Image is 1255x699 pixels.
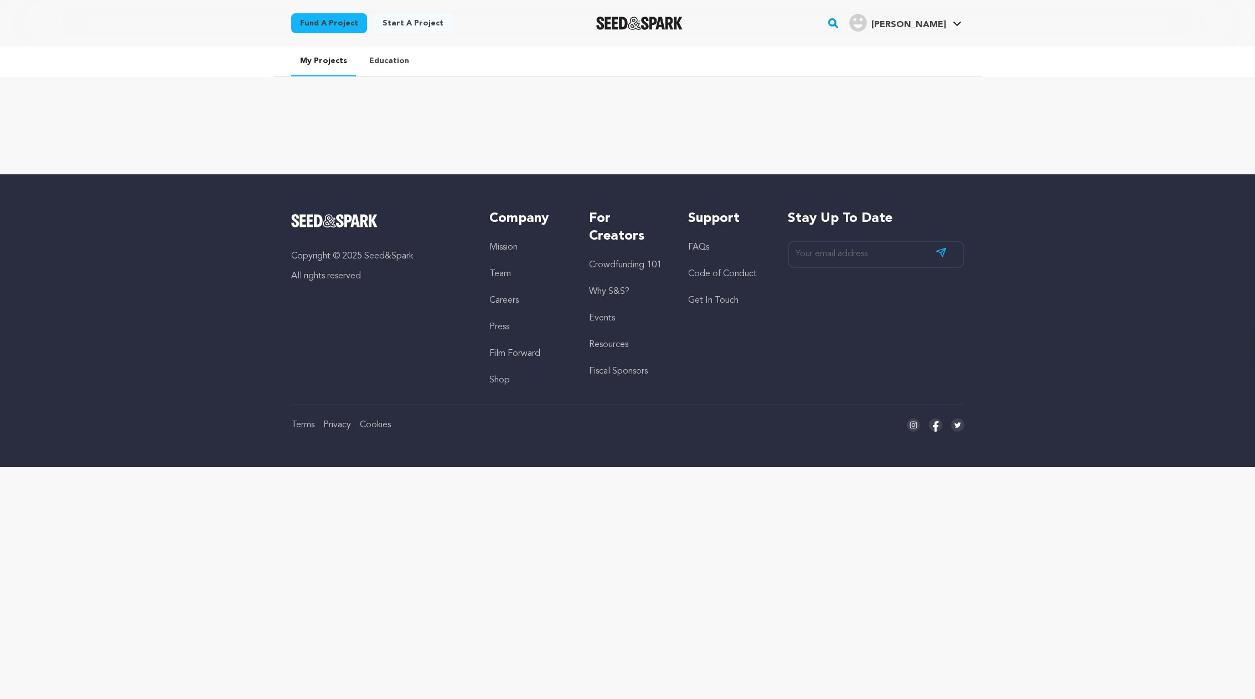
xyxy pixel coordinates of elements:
h5: Stay up to date [788,210,964,227]
a: Seed&Spark Homepage [291,214,468,227]
img: user.png [849,14,867,32]
a: Mission [489,243,518,252]
img: Seed&Spark Logo Dark Mode [596,17,683,30]
a: Resources [589,340,628,349]
a: Team [489,270,511,278]
span: [PERSON_NAME] [871,20,946,29]
h5: Support [688,210,765,227]
a: Code of Conduct [688,270,757,278]
a: FAQs [688,243,709,252]
a: Privacy [323,421,351,429]
a: Fiscal Sponsors [589,367,648,376]
div: Liu S.'s Profile [849,14,946,32]
a: Terms [291,421,314,429]
a: Shop [489,376,510,385]
a: Press [489,323,509,332]
img: Seed&Spark Logo [291,214,378,227]
span: Liu S.'s Profile [847,12,964,35]
p: Copyright © 2025 Seed&Spark [291,250,468,263]
h5: For Creators [589,210,666,245]
a: Events [589,314,615,323]
a: Crowdfunding 101 [589,261,662,270]
a: Cookies [360,421,391,429]
h5: Company [489,210,566,227]
a: Education [360,46,418,75]
input: Your email address [788,241,964,268]
a: Liu S.'s Profile [847,12,964,32]
p: All rights reserved [291,270,468,283]
a: Careers [489,296,519,305]
a: Seed&Spark Homepage [596,17,683,30]
a: Film Forward [489,349,540,358]
a: Start a project [374,13,452,33]
a: My Projects [291,46,356,76]
a: Get In Touch [688,296,738,305]
a: Why S&S? [589,287,629,296]
a: Fund a project [291,13,367,33]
